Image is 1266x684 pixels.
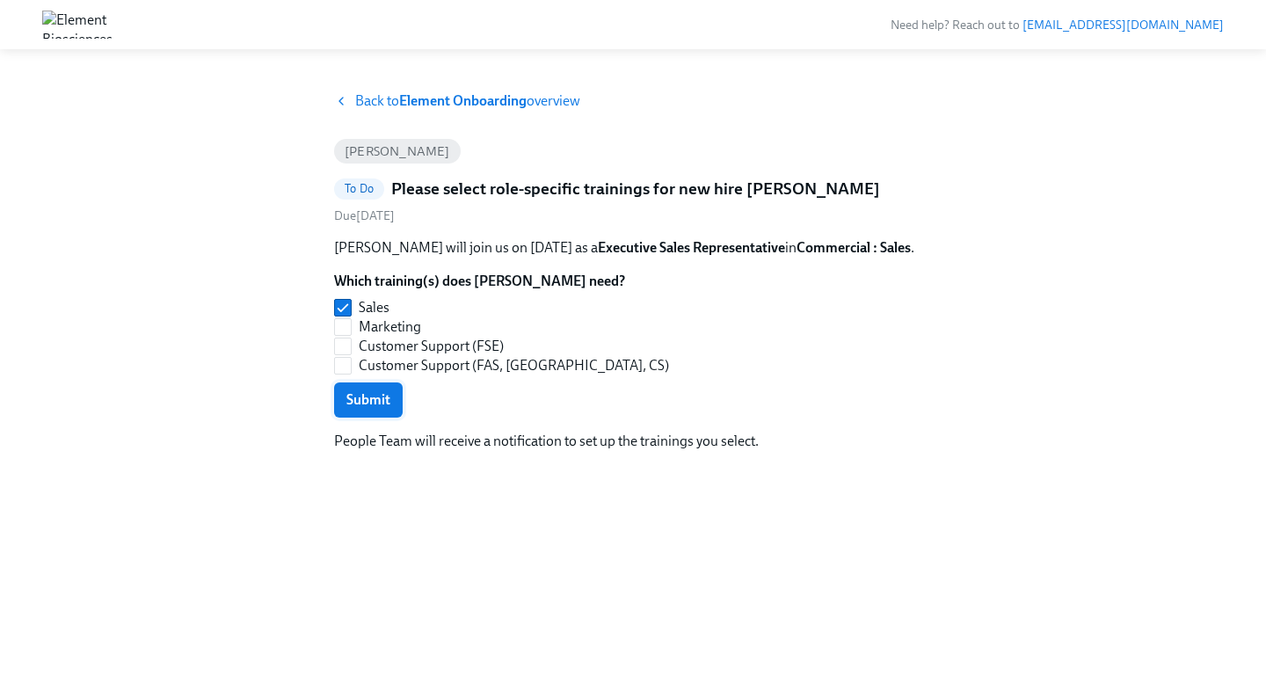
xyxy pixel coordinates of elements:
[334,432,932,451] p: People Team will receive a notification to set up the trainings you select.
[334,208,395,223] span: Wednesday, August 13th 2025, 9:00 am
[391,178,880,200] h5: Please select role-specific trainings for new hire [PERSON_NAME]
[359,337,504,356] span: Customer Support (FSE)
[355,91,580,111] span: Back to overview
[346,391,390,409] span: Submit
[334,145,461,158] span: [PERSON_NAME]
[1022,18,1224,33] a: [EMAIL_ADDRESS][DOMAIN_NAME]
[359,317,421,337] span: Marketing
[399,92,527,109] strong: Element Onboarding
[598,239,785,256] strong: Executive Sales Representative
[334,382,403,418] button: Submit
[797,239,911,256] strong: Commercial : Sales
[42,11,113,39] img: Element Biosciences
[334,272,683,291] label: Which training(s) does [PERSON_NAME] need?
[359,298,389,317] span: Sales
[334,182,384,195] span: To Do
[891,18,1224,33] span: Need help? Reach out to
[334,238,932,258] p: [PERSON_NAME] will join us on [DATE] as a in .
[359,356,669,375] span: Customer Support (FAS, [GEOGRAPHIC_DATA], CS)
[334,91,932,111] a: Back toElement Onboardingoverview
